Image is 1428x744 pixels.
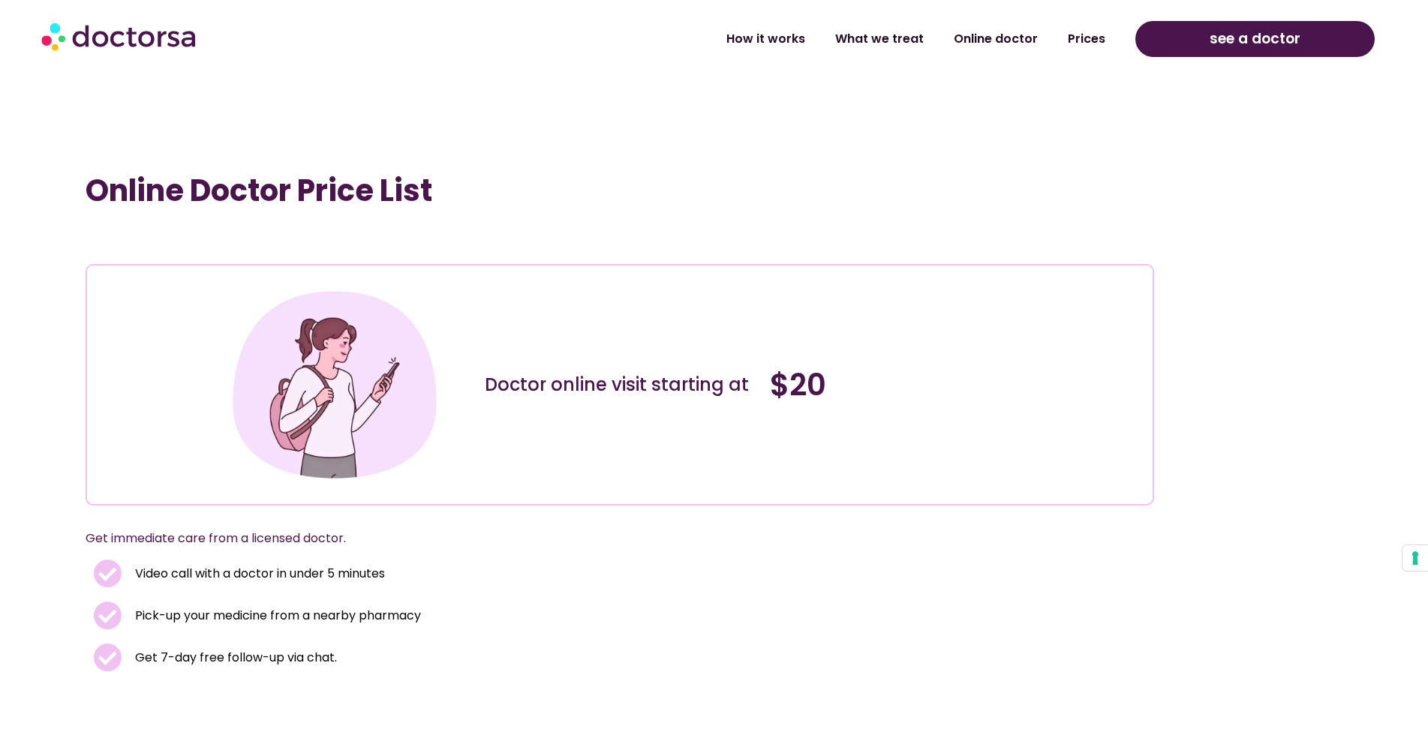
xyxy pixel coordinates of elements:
[711,22,820,56] a: How it works
[131,647,337,668] span: Get 7-day free follow-up via chat.
[200,231,425,249] iframe: Customer reviews powered by Trustpilot
[1210,27,1300,51] span: see a doctor
[227,277,443,493] img: Illustration depicting a young woman in a casual outfit, engaged with her smartphone. She has a p...
[369,22,1120,56] nav: Menu
[485,373,755,397] div: Doctor online visit starting at
[939,22,1053,56] a: Online doctor
[86,528,1117,549] p: Get immediate care from a licensed doctor.
[131,605,421,626] span: Pick-up your medicine from a nearby pharmacy
[820,22,939,56] a: What we treat
[86,172,1153,208] h1: Online Doctor Price List
[770,367,1040,403] h4: $20
[1402,545,1428,571] button: Your consent preferences for tracking technologies
[1053,22,1120,56] a: Prices
[131,563,385,584] span: Video call with a doctor in under 5 minutes
[1135,21,1375,57] a: see a doctor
